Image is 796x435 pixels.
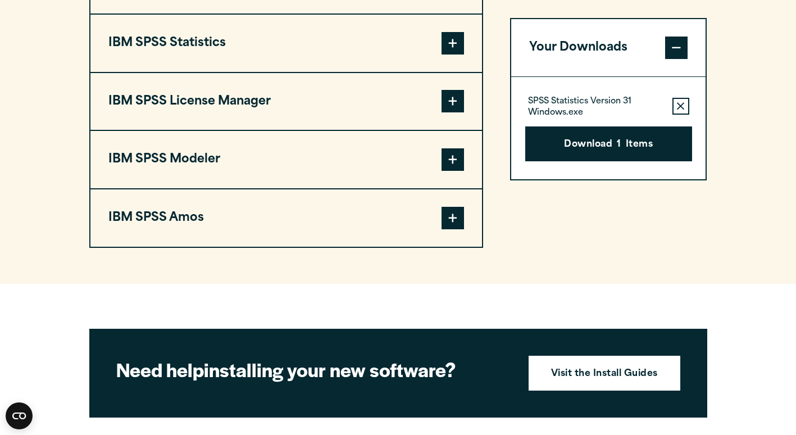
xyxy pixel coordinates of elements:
button: IBM SPSS Amos [90,189,482,247]
p: SPSS Statistics Version 31 Windows.exe [528,96,663,119]
button: Open CMP widget [6,402,33,429]
strong: Visit the Install Guides [551,367,658,382]
div: Your Downloads [511,76,706,179]
h2: installing your new software? [116,357,510,382]
button: IBM SPSS Statistics [90,15,482,72]
a: Visit the Install Guides [529,356,680,391]
span: 1 [617,138,621,152]
button: Download1Items [525,126,692,161]
button: IBM SPSS License Manager [90,73,482,130]
button: Your Downloads [511,19,706,76]
button: IBM SPSS Modeler [90,131,482,188]
strong: Need help [116,356,204,383]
